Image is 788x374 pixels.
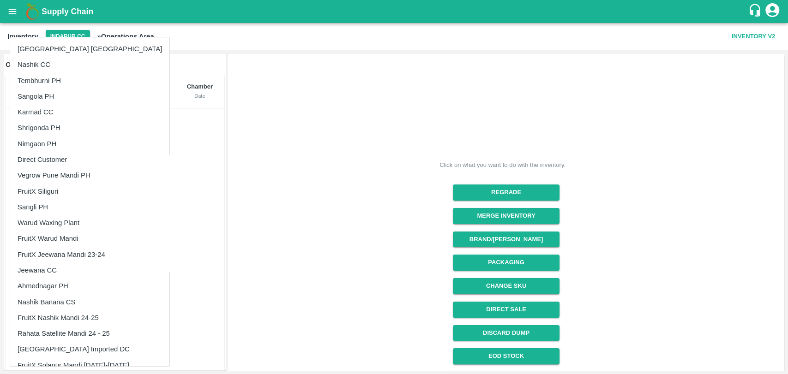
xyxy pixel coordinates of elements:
[10,294,169,310] li: Nashik Banana CS
[10,231,169,246] li: FruitX Warud Mandi
[10,357,169,373] li: FruitX Solapur Mandi [DATE]-[DATE]
[10,120,169,136] li: Shrigonda PH
[10,215,169,231] li: Warud Waxing Plant
[10,341,169,357] li: [GEOGRAPHIC_DATA] Imported DC
[10,326,169,341] li: Rahata Satellite Mandi 24 - 25
[10,41,169,57] li: [GEOGRAPHIC_DATA] [GEOGRAPHIC_DATA]
[10,310,169,326] li: FruitX Nashik Mandi 24-25
[10,199,169,215] li: Sangli PH
[10,152,169,167] li: Direct Customer
[10,89,169,104] li: Sangola PH
[10,167,169,183] li: Vegrow Pune Mandi PH
[10,104,169,120] li: Karmad CC
[10,136,169,152] li: Nimgaon PH
[10,184,169,199] li: FruitX Siliguri
[10,73,169,89] li: Tembhurni PH
[10,57,169,72] li: Nashik CC
[10,262,169,278] li: Jeewana CC
[10,247,169,262] li: FruitX Jeewana Mandi 23-24
[10,278,169,294] li: Ahmednagar PH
